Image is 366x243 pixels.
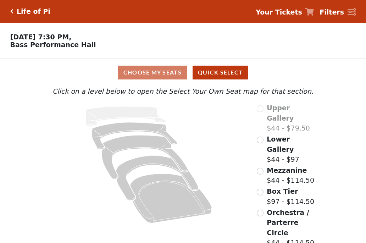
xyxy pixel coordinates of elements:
[92,122,177,149] path: Lower Gallery - Seats Available: 98
[320,7,356,17] a: Filters
[267,187,298,195] span: Box Tier
[193,66,248,79] button: Quick Select
[267,165,314,186] label: $44 - $114.50
[10,9,13,14] a: Click here to go back to filters
[256,8,302,16] strong: Your Tickets
[267,103,315,133] label: $44 - $79.50
[51,86,315,96] p: Click on a level below to open the Select Your Own Seat map for that section.
[267,209,309,237] span: Orchestra / Parterre Circle
[17,7,50,16] h5: Life of Pi
[267,134,315,165] label: $44 - $97
[85,106,166,126] path: Upper Gallery - Seats Available: 0
[256,7,314,17] a: Your Tickets
[267,104,294,122] span: Upper Gallery
[267,186,314,206] label: $97 - $114.50
[320,8,344,16] strong: Filters
[267,166,307,174] span: Mezzanine
[267,135,294,153] span: Lower Gallery
[130,174,212,223] path: Orchestra / Parterre Circle - Seats Available: 8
